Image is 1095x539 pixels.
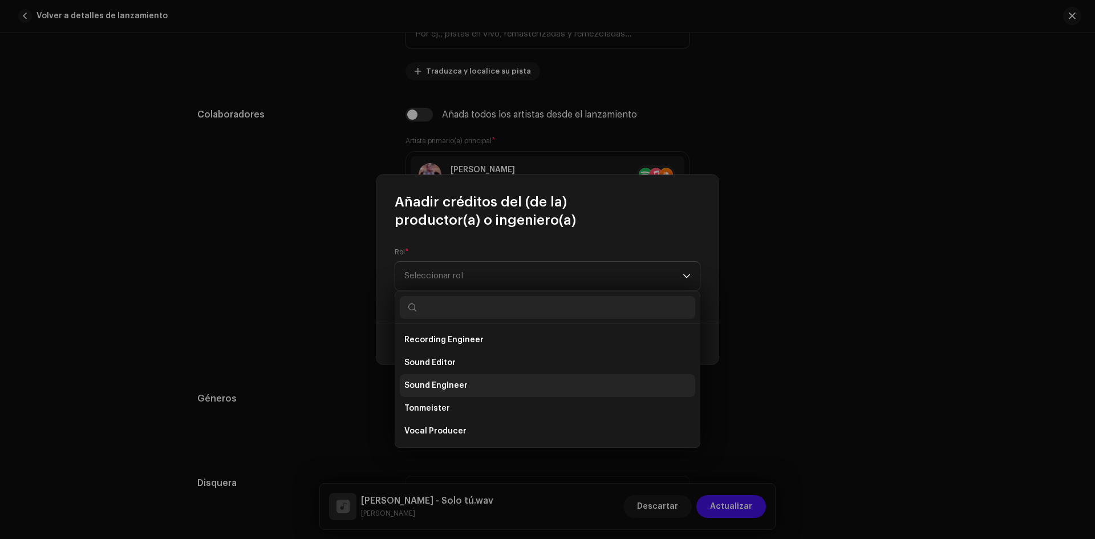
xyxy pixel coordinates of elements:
label: Rol [395,248,409,257]
span: Tonmeister [404,403,450,414]
li: Tonmeister [400,397,695,420]
div: dropdown trigger [683,262,691,290]
li: Recording Engineer [400,329,695,351]
span: Añadir créditos del (de la) productor(a) o ingeniero(a) [395,193,700,229]
li: Sound Engineer [400,374,695,397]
li: Sound Editor [400,351,695,374]
span: Seleccionar rol [404,262,683,290]
span: Recording Engineer [404,334,484,346]
li: Vocal Producer [400,420,695,443]
span: Sound Editor [404,357,456,368]
span: Sound Engineer [404,380,468,391]
span: Vocal Producer [404,425,467,437]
